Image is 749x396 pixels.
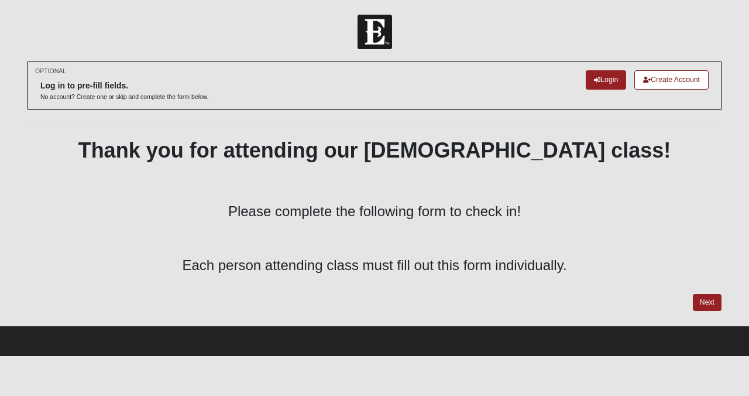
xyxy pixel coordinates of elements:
[182,257,566,273] span: Each person attending class must fill out this form individually.
[634,70,709,90] a: Create Account
[40,81,209,91] h6: Log in to pre-fill fields.
[586,70,626,90] a: Login
[358,15,392,49] img: Church of Eleven22 Logo
[228,203,521,219] span: Please complete the following form to check in!
[693,294,721,311] a: Next
[78,138,671,162] b: Thank you for attending our [DEMOGRAPHIC_DATA] class!
[35,67,66,76] small: OPTIONAL
[40,93,209,101] p: No account? Create one or skip and complete the form below.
